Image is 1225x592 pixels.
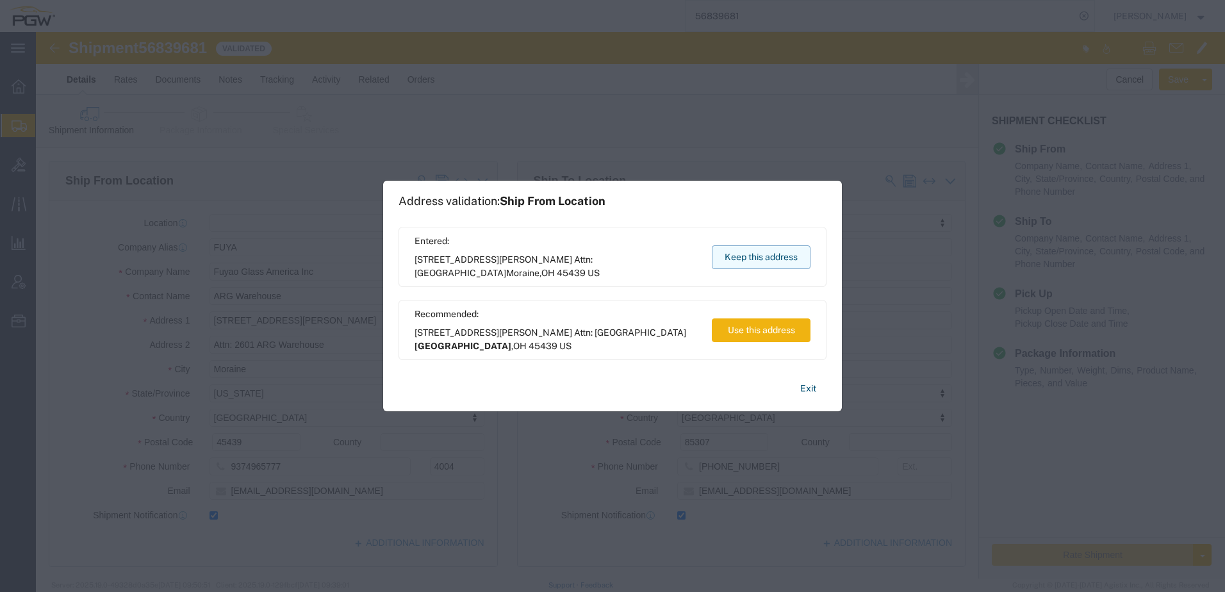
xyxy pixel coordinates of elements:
[529,341,557,351] span: 45439
[712,245,810,269] button: Keep this address
[513,341,527,351] span: OH
[399,194,605,208] h1: Address validation:
[712,318,810,342] button: Use this address
[790,377,826,400] button: Exit
[559,341,571,351] span: US
[500,194,605,208] span: Ship From Location
[506,268,539,278] span: Moraine
[557,268,586,278] span: 45439
[415,326,700,353] span: [STREET_ADDRESS][PERSON_NAME] Attn: [GEOGRAPHIC_DATA] ,
[588,268,600,278] span: US
[415,341,511,351] span: [GEOGRAPHIC_DATA]
[541,268,555,278] span: OH
[415,253,700,280] span: [STREET_ADDRESS][PERSON_NAME] Attn: [GEOGRAPHIC_DATA] ,
[415,308,700,321] span: Recommended:
[415,234,700,248] span: Entered:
